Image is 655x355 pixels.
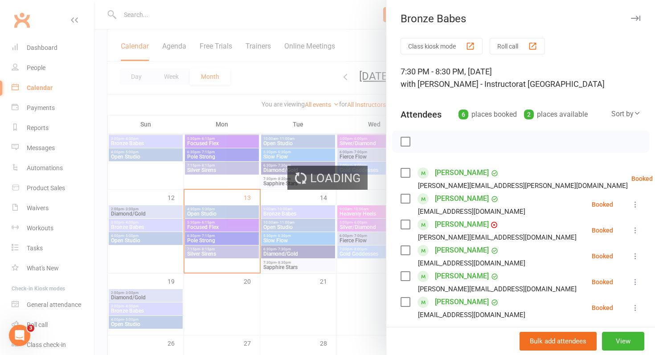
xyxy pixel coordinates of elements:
div: Sort by [611,108,641,120]
button: Bulk add attendees [520,332,597,351]
div: Bronze Babes [386,12,655,25]
div: [PERSON_NAME][EMAIL_ADDRESS][DOMAIN_NAME] [418,232,577,243]
div: 6 [458,110,468,119]
iframe: Intercom live chat [9,325,30,346]
div: Booked [592,279,613,285]
a: [PERSON_NAME] [435,243,489,257]
a: [PERSON_NAME] [435,192,489,206]
div: 7:30 PM - 8:30 PM, [DATE] [401,65,641,90]
a: [PERSON_NAME] [435,269,489,283]
div: Attendees [401,108,442,121]
span: 3 [27,325,34,332]
button: Roll call [490,38,545,54]
span: at [GEOGRAPHIC_DATA] [519,79,605,89]
div: Booked [631,175,653,182]
div: [EMAIL_ADDRESS][DOMAIN_NAME] [418,257,525,269]
button: View [602,332,644,351]
div: Booked [592,305,613,311]
div: Booked [592,227,613,233]
span: with [PERSON_NAME] - Instructor [401,79,519,89]
div: Booked [592,253,613,259]
div: places available [524,108,588,121]
div: places booked [458,108,517,121]
a: [PERSON_NAME] [435,166,489,180]
button: Class kiosk mode [401,38,483,54]
a: [PERSON_NAME] [435,217,489,232]
div: [PERSON_NAME][EMAIL_ADDRESS][PERSON_NAME][DOMAIN_NAME] [418,180,628,192]
div: [EMAIL_ADDRESS][DOMAIN_NAME] [418,206,525,217]
a: [PERSON_NAME] [435,295,489,309]
div: [EMAIL_ADDRESS][DOMAIN_NAME] [418,309,525,321]
div: [PERSON_NAME][EMAIL_ADDRESS][DOMAIN_NAME] [418,283,577,295]
div: Booked [592,201,613,208]
div: 2 [524,110,534,119]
